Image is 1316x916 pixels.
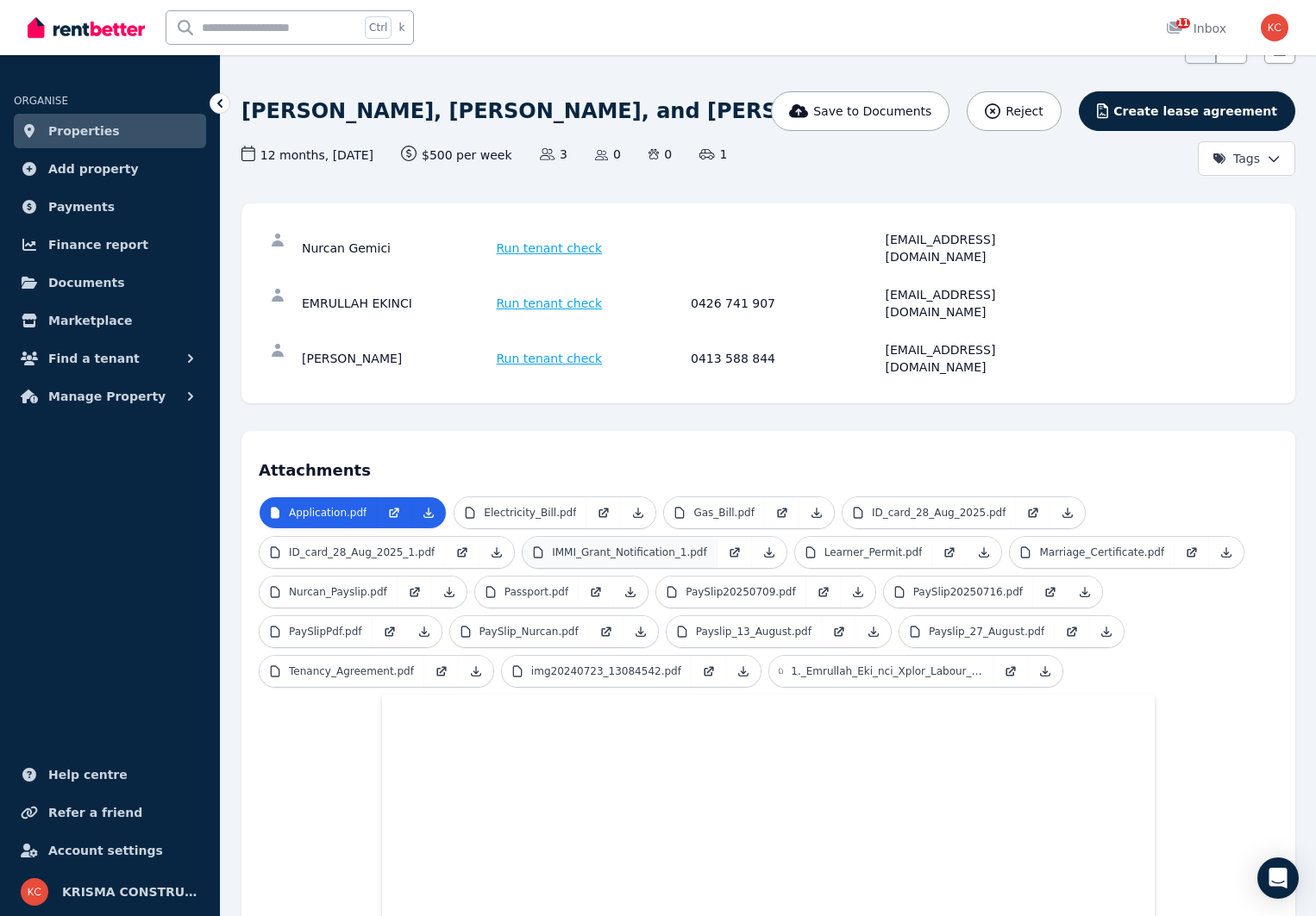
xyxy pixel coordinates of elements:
span: Reject [1006,103,1043,120]
span: Manage Property [48,386,166,407]
a: PaySlip20250709.pdf [656,576,805,608]
p: PaySlip20250709.pdf [686,585,795,599]
a: Documents [14,265,206,300]
a: Tenancy_Agreement.pdf [260,656,424,687]
p: Payslip_13_August.pdf [696,625,812,639]
a: Open in new Tab [445,537,479,568]
a: Open in new Tab [932,537,967,568]
p: Application.pdf [289,506,367,520]
a: PaySlip_Nurcan.pdf [450,616,589,647]
a: Open in new Tab [1016,497,1050,528]
p: ID_card_28_Aug_2025.pdf [872,506,1006,520]
span: 3 [540,146,567,163]
p: Marriage_Certificate.pdf [1039,545,1164,559]
a: Download Attachment [479,537,514,568]
a: Download Attachment [1050,497,1085,528]
a: PaySlip20250716.pdf [884,576,1033,608]
a: Open in new Tab [579,576,613,608]
p: IMMI_Grant_Notification_1.pdf [552,545,706,559]
a: Refer a friend [14,795,206,830]
a: Payslip_27_August.pdf [899,616,1055,647]
a: Open in new Tab [765,497,799,528]
a: Help centre [14,757,206,792]
span: Add property [48,159,139,179]
button: Save to Documents [771,91,950,131]
span: 1 [699,146,727,163]
a: Download Attachment [407,616,442,647]
a: Download Attachment [432,576,467,608]
a: Open in new Tab [806,576,841,608]
span: Save to Documents [813,103,931,120]
div: [EMAIL_ADDRESS][DOMAIN_NAME] [886,341,1075,376]
a: 1._Emrullah_Eki_nci_Xplor_Labour_Hire_Employment_[DEMOGRAPHIC_DATA]_.pdf [769,656,993,687]
span: Documents [48,272,125,293]
a: Properties [14,114,206,148]
a: Passport.pdf [475,576,579,608]
h4: Attachments [259,448,1278,483]
div: [EMAIL_ADDRESS][DOMAIN_NAME] [886,231,1075,265]
a: Download Attachment [799,497,834,528]
div: Open Intercom Messenger [1257,857,1299,899]
a: Application.pdf [260,497,377,528]
div: [PERSON_NAME] [302,341,492,376]
span: Account settings [48,840,163,861]
p: Passport.pdf [504,585,568,599]
a: Open in new Tab [377,497,411,528]
div: Nurcan Gemici [302,231,492,265]
span: Payments [48,196,115,217]
a: Account settings [14,833,206,868]
div: Inbox [1166,20,1226,37]
span: Finance report [48,234,148,255]
a: Gas_Bill.pdf [664,497,764,528]
img: RentBetter [28,15,145,41]
span: Run tenant check [497,295,603,312]
span: ORGANISE [14,95,68,107]
a: Download Attachment [752,537,786,568]
span: Properties [48,121,120,141]
span: Refer a friend [48,802,142,823]
a: Open in new Tab [398,576,432,608]
a: Open in new Tab [718,537,752,568]
a: Open in new Tab [424,656,459,687]
a: Open in new Tab [993,656,1028,687]
a: Download Attachment [411,497,446,528]
p: PaySlipPdf.pdf [289,625,362,639]
a: Learner_Permit.pdf [795,537,933,568]
p: ID_card_28_Aug_2025_1.pdf [289,545,435,559]
a: Download Attachment [621,497,655,528]
a: Open in new Tab [1033,576,1068,608]
p: PaySlip_Nurcan.pdf [479,625,579,639]
a: Download Attachment [967,537,1001,568]
p: PaySlip20250716.pdf [913,585,1023,599]
a: Open in new Tab [586,497,621,528]
a: Nurcan_Payslip.pdf [260,576,398,608]
a: Download Attachment [613,576,648,608]
a: Download Attachment [1089,616,1124,647]
span: 12 months , [DATE] [241,146,373,164]
span: KRISMA CONSTRUCTIONS P/L A/T IOANNIDES SUPERANNUATION FUND IOANNIDES [62,882,199,902]
p: Electricity_Bill.pdf [484,506,576,520]
a: Open in new Tab [589,616,624,647]
span: Ctrl [365,16,392,39]
a: Download Attachment [1068,576,1102,608]
a: Payslip_13_August.pdf [667,616,822,647]
button: Tags [1198,141,1295,176]
a: ID_card_28_Aug_2025.pdf [843,497,1017,528]
a: Download Attachment [1209,537,1244,568]
img: KRISMA CONSTRUCTIONS P/L A/T IOANNIDES SUPERANNUATION FUND IOANNIDES [21,878,48,906]
a: Electricity_Bill.pdf [454,497,586,528]
a: Open in new Tab [373,616,407,647]
span: Run tenant check [497,240,603,257]
a: Payments [14,190,206,224]
span: Help centre [48,764,128,785]
p: Learner_Permit.pdf [824,545,923,559]
button: Create lease agreement [1079,91,1295,131]
a: Finance report [14,227,206,262]
span: Create lease agreement [1113,103,1277,120]
div: EMRULLAH EKINCI [302,286,492,321]
span: 11 [1176,18,1190,28]
span: 0 [649,146,672,163]
a: Marriage_Certificate.pdf [1010,537,1175,568]
a: ID_card_28_Aug_2025_1.pdf [260,537,445,568]
a: PaySlipPdf.pdf [260,616,373,647]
